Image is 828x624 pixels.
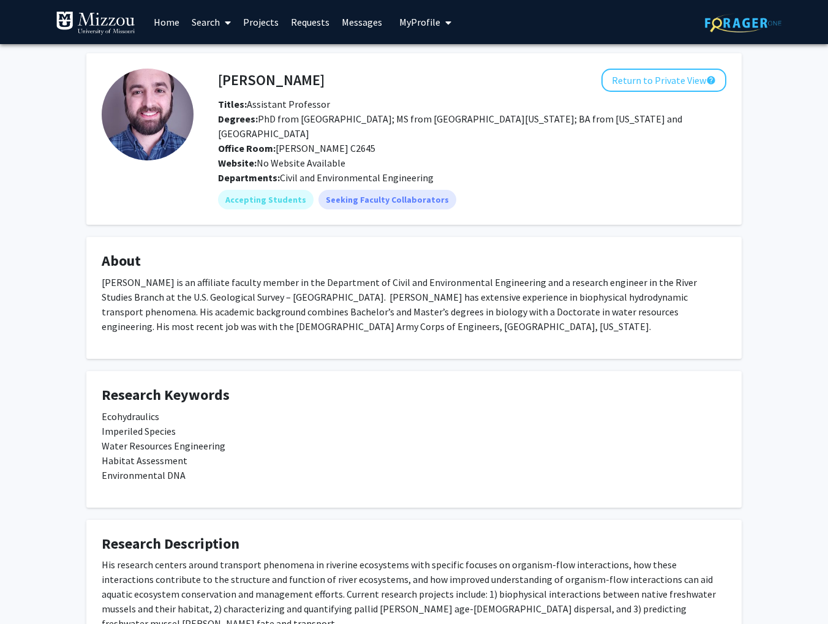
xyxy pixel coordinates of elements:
[218,142,276,154] b: Office Room:
[318,190,456,209] mat-chip: Seeking Faculty Collaborators
[218,142,375,154] span: [PERSON_NAME] C2645
[237,1,285,43] a: Projects
[102,275,726,334] p: [PERSON_NAME] is an affiliate faculty member in the Department of Civil and Environmental Enginee...
[9,569,52,615] iframe: Chat
[102,454,187,467] span: Habitat Assessment
[218,98,330,110] span: Assistant Professor
[218,113,682,140] span: PhD from [GEOGRAPHIC_DATA]; MS from [GEOGRAPHIC_DATA][US_STATE]; BA from [US_STATE] and [GEOGRAPH...
[218,69,325,91] h4: [PERSON_NAME]
[102,410,159,423] span: Ecohydraulics
[218,113,258,125] b: Degrees:
[102,469,186,481] span: Environmental DNA
[285,1,336,43] a: Requests
[601,69,726,92] button: Return to Private View
[56,11,135,36] img: University of Missouri Logo
[102,425,176,437] span: Imperiled Species
[218,171,280,184] b: Departments:
[102,69,194,160] img: Profile Picture
[218,157,257,169] b: Website:
[148,1,186,43] a: Home
[218,157,345,169] span: No Website Available
[705,13,781,32] img: ForagerOne Logo
[706,73,716,88] mat-icon: help
[218,98,247,110] b: Titles:
[399,16,440,28] span: My Profile
[336,1,388,43] a: Messages
[218,190,314,209] mat-chip: Accepting Students
[102,535,726,553] h4: Research Description
[102,440,225,452] span: Water Resources Engineering
[102,252,726,270] h4: About
[280,171,434,184] span: Civil and Environmental Engineering
[186,1,237,43] a: Search
[102,386,726,404] h4: Research Keywords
